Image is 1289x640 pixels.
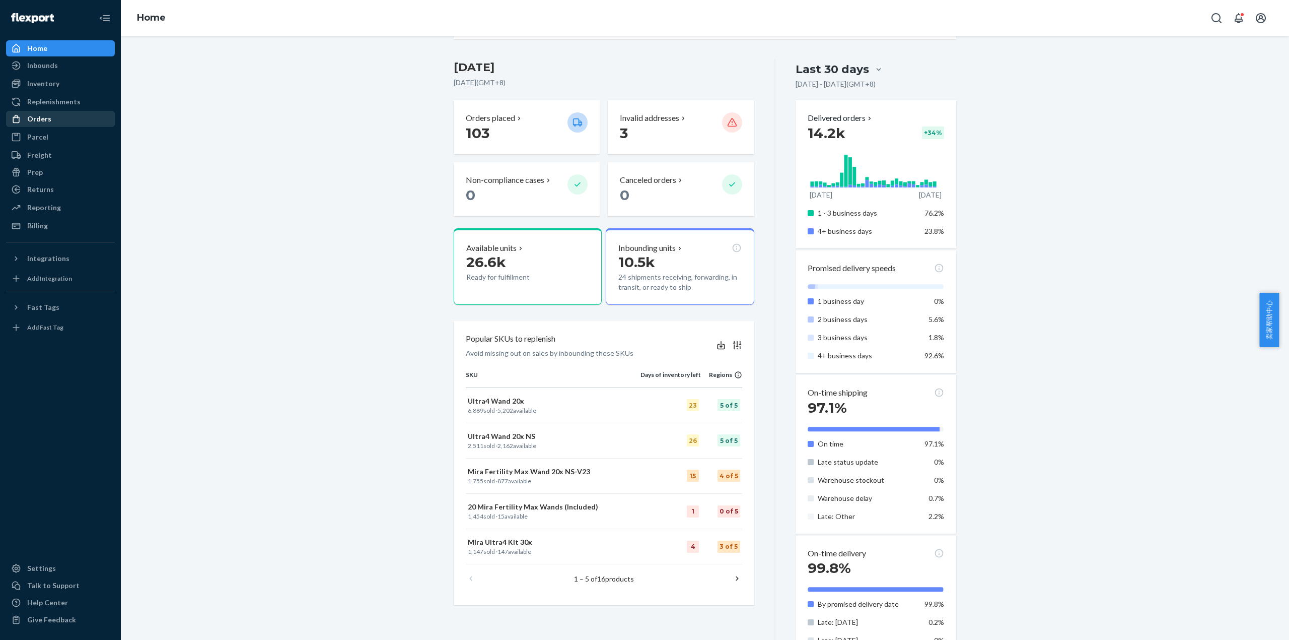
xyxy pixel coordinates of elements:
span: 3 [620,124,628,142]
span: 6,889 [468,407,483,414]
span: 1,454 [468,513,483,520]
div: Inbounds [27,60,58,71]
p: Orders placed [466,112,515,124]
a: Settings [6,560,115,577]
div: + 34 % [922,126,944,139]
p: Ready for fulfillment [466,272,559,282]
div: Replenishments [27,97,81,107]
div: Settings [27,563,56,573]
p: Invalid addresses [620,112,679,124]
div: Add Integration [27,274,72,283]
p: 20 Mira Fertility Max Wands (Included) [468,502,638,512]
span: 99.8% [924,600,944,608]
p: 2 business days [818,314,917,325]
button: Invalid addresses 3 [608,100,754,154]
button: Integrations [6,250,115,267]
p: [DATE] [919,190,942,200]
div: 1 [687,505,699,518]
span: 1,147 [468,548,483,555]
p: [DATE] [810,190,832,200]
p: Promised delivery speeds [808,263,896,274]
img: Flexport logo [11,13,54,23]
p: Late: [DATE] [818,617,917,627]
span: 16 [597,574,605,583]
div: Give Feedback [27,615,76,625]
p: sold · available [468,547,638,556]
div: 4 of 5 [718,470,740,482]
span: 147 [497,548,508,555]
p: 4+ business days [818,351,917,361]
a: Parcel [6,129,115,145]
div: Regions [701,370,742,379]
span: 0 [466,186,475,204]
a: Replenishments [6,94,115,110]
p: Mira Ultra4 Kit 30x [468,537,638,547]
span: 26.6k [466,253,506,271]
span: 10.5k [618,253,655,271]
span: 0.7% [928,494,944,502]
p: Avoid missing out on sales by inbounding these SKUs [466,348,633,358]
button: Orders placed 103 [454,100,600,154]
p: Inbounding units [618,242,676,254]
p: Delivered orders [808,112,874,124]
div: 0 of 5 [718,505,740,518]
a: Home [6,40,115,56]
div: Last 30 days [796,61,869,77]
span: 103 [466,124,489,142]
p: [DATE] ( GMT+8 ) [454,78,754,88]
a: Returns [6,181,115,198]
button: Open notifications [1229,8,1249,28]
span: 5,202 [497,407,513,414]
p: Ultra4 Wand 20x [468,396,638,406]
div: 5 of 5 [718,399,740,411]
span: 23.8% [924,227,944,235]
p: Late: Other [818,511,917,522]
span: 99.8% [808,559,851,577]
span: 1,755 [468,477,483,485]
p: Available units [466,242,517,254]
a: Prep [6,164,115,180]
div: Home [27,43,47,53]
p: sold · available [468,441,638,450]
a: Inbounds [6,57,115,74]
a: Add Integration [6,271,115,287]
div: Billing [27,221,48,231]
span: 14.2k [808,124,845,142]
button: 卖家帮助中心 [1259,293,1279,347]
span: 5.6% [928,315,944,324]
button: Available units26.6kReady for fulfillment [454,228,602,305]
h3: [DATE] [454,59,754,76]
div: Parcel [27,132,48,142]
p: sold · available [468,512,638,521]
p: 1 – 5 of products [574,574,634,584]
button: Close Navigation [95,8,115,28]
p: Warehouse stockout [818,475,917,485]
span: 97.1% [808,399,847,416]
span: 0.2% [928,618,944,626]
span: 0 [620,186,629,204]
p: Popular SKUs to replenish [466,333,555,345]
p: On time [818,439,917,449]
a: Billing [6,218,115,234]
button: Canceled orders 0 [608,162,754,216]
div: Freight [27,150,52,160]
div: 3 of 5 [718,541,740,553]
p: [DATE] - [DATE] ( GMT+8 ) [796,79,876,89]
div: Returns [27,184,54,195]
div: Fast Tags [27,302,59,312]
span: 15 [497,513,505,520]
a: Inventory [6,76,115,92]
div: 23 [687,399,699,411]
span: 76.2% [924,209,944,217]
div: Help Center [27,598,68,608]
button: Inbounding units10.5k24 shipments receiving, forwarding, in transit, or ready to ship [606,228,754,305]
th: Days of inventory left [640,370,701,388]
a: Add Fast Tag [6,319,115,336]
a: Reporting [6,200,115,216]
button: Open Search Box [1206,8,1227,28]
span: 877 [497,477,508,485]
p: Canceled orders [620,174,676,186]
div: 4 [687,541,699,553]
div: Talk to Support [27,581,80,591]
